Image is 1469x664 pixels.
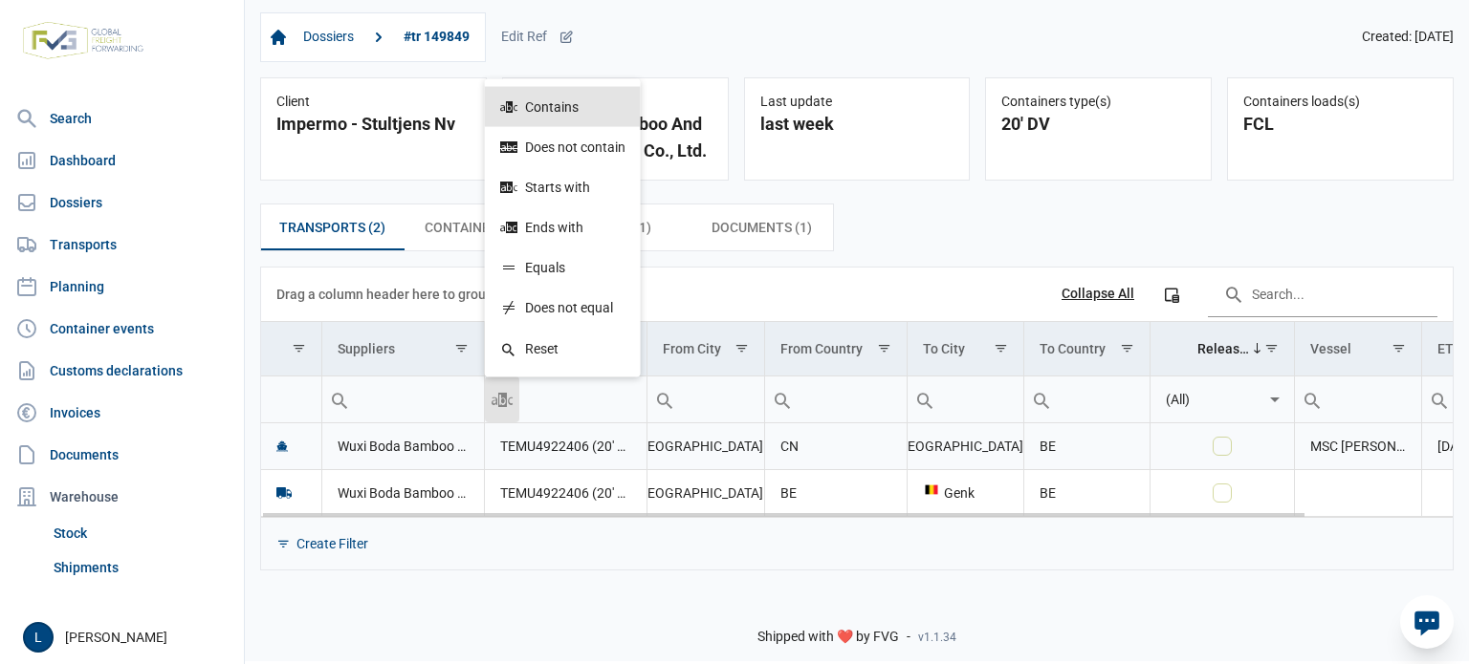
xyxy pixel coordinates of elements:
td: Wuxi Boda Bamboo And Wood Industrial Co., Ltd. [321,469,484,516]
td: Filter cell [321,375,484,422]
div: To City [923,341,965,356]
input: Filter cell [485,376,647,422]
div: Select [1263,376,1286,422]
div: ETD [1437,341,1462,356]
span: Does not contain [525,139,625,156]
a: Dashboard [8,141,236,180]
input: Search in the data grid [1208,271,1437,317]
span: Show filter options for column 'Released' [1264,341,1279,355]
div: Search box [485,288,641,328]
td: Filter cell [907,375,1023,422]
span: v1.1.34 [918,630,956,645]
td: Filter cell [1295,375,1421,422]
span: Shipped with ❤️ by FVG [757,629,899,646]
div: Search box [485,87,641,127]
td: Column From City [647,322,764,376]
div: Create Filter [296,535,368,552]
div: Search box [322,376,357,422]
div: Search box [485,328,641,370]
div: Column Chooser [1154,277,1189,311]
span: Equals [525,259,565,276]
div: last week [760,111,954,138]
div: Released [1197,341,1252,356]
a: #tr 149849 [396,21,477,54]
div: [GEOGRAPHIC_DATA] [923,437,1008,456]
div: Edit Ref [501,29,574,46]
span: Show filter options for column 'From City' [734,341,749,355]
td: TEMU4922406 (20' DV) [484,423,647,470]
td: Column To City [907,322,1023,376]
input: Filter cell [647,376,764,422]
img: FVG - Global freight forwarding [15,14,151,67]
div: Genk [923,483,1008,503]
a: Dossiers [296,21,362,54]
td: Filter cell [484,375,647,422]
td: MSC [PERSON_NAME] [1295,423,1421,470]
a: Documents [8,436,236,474]
span: Ends with [525,219,583,236]
div: Client [276,94,471,111]
div: Search box [647,376,682,422]
td: Column Released [1150,322,1295,376]
div: From City [663,341,721,356]
td: Filter cell [1023,375,1150,422]
div: Search box [485,167,641,207]
div: Search box [765,376,800,422]
span: Show filter options for column 'To City' [994,341,1008,355]
a: Invoices [8,394,236,432]
span: Created: [DATE] [1362,29,1454,46]
div: [GEOGRAPHIC_DATA] [663,483,749,503]
td: Filter cell [647,375,764,422]
input: Filter cell [261,376,321,422]
div: Search box [485,127,641,167]
div: [GEOGRAPHIC_DATA] [663,437,749,456]
div: Impermo - Stultjens Nv [276,111,471,138]
div: From Country [780,341,863,356]
td: CN [765,423,907,470]
td: Column Suppliers [321,322,484,376]
div: Suppliers [338,341,395,356]
div: Last update [760,94,954,111]
div: Search box [485,376,519,422]
div: 20' DV [1001,111,1195,138]
div: Search box [1295,376,1329,422]
a: Customs declarations [8,352,236,390]
td: BE [1023,423,1150,470]
td: Column Vessel [1295,322,1421,376]
input: Filter cell [1295,376,1420,422]
span: Contains [525,98,579,116]
td: Filter cell [765,375,907,422]
div: Data grid toolbar [276,268,1437,321]
button: L [23,622,54,653]
input: Filter cell [1024,376,1150,422]
td: Column [261,322,321,376]
div: Search box [1024,376,1059,422]
div: Containers loads(s) [1243,94,1437,111]
span: Reset [525,340,559,357]
span: Show filter options for column 'Vessel' [1392,341,1406,355]
span: Show filter options for column '' [292,341,306,355]
span: Does not equal [525,299,613,316]
a: Shipments [46,550,236,585]
a: Planning [8,268,236,306]
span: Show filter options for column 'To Country' [1120,341,1134,355]
div: Drag a column header here to group by that column [276,279,583,310]
td: Column From Country [765,322,907,376]
td: Filter cell [261,375,321,422]
td: BE [1023,469,1150,516]
input: Filter cell [765,376,906,422]
a: Stock [46,516,236,550]
div: To Country [1040,341,1106,356]
input: Filter cell [908,376,1023,422]
span: Containers (1) [425,216,526,239]
div: Warehouse [8,478,236,516]
a: Transports [8,225,236,264]
span: Transports (2) [279,216,385,239]
div: Search box [1422,376,1457,422]
div: [PERSON_NAME] [23,622,232,653]
a: Container events [8,310,236,348]
span: Documents (1) [712,216,812,239]
td: Wuxi Boda Bamboo And Wood Industrial Co., Ltd. [321,423,484,470]
input: Filter cell [322,376,484,422]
